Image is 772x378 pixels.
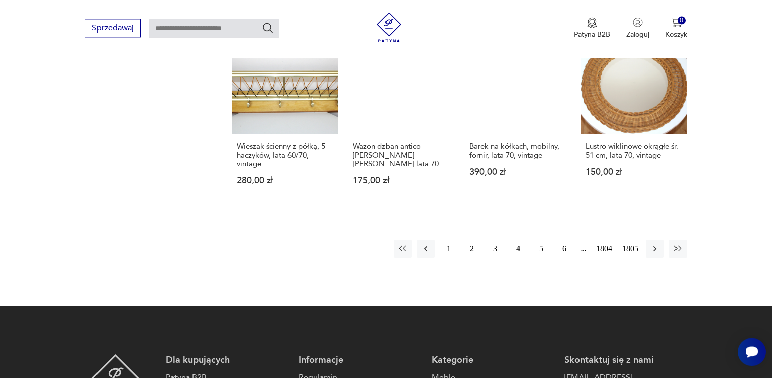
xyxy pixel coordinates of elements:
[633,17,643,27] img: Ikonka użytkownika
[237,176,334,185] p: 280,00 zł
[85,25,141,32] a: Sprzedawaj
[237,142,334,168] h3: Wieszak ścienny z półką, 5 haczyków, lata 60/70, vintage
[348,28,454,204] a: Wazon dzban antico Zuber Czesław Huta Barbara lata 70Wazon dzban antico [PERSON_NAME] [PERSON_NAM...
[353,176,450,185] p: 175,00 zł
[574,17,610,39] button: Patyna B2B
[665,30,687,39] p: Koszyk
[532,240,550,258] button: 5
[574,17,610,39] a: Ikona medaluPatyna B2B
[586,168,683,176] p: 150,00 zł
[564,354,687,366] p: Skontaktuj się z nami
[469,142,566,160] h3: Barek na kółkach, mobilny, fornir, lata 70, vintage
[432,354,554,366] p: Kategorie
[85,19,141,37] button: Sprzedawaj
[665,17,687,39] button: 0Koszyk
[738,338,766,366] iframe: Smartsupp widget button
[463,240,481,258] button: 2
[594,240,615,258] button: 1804
[626,30,649,39] p: Zaloguj
[232,28,338,204] a: Wieszak ścienny z półką, 5 haczyków, lata 60/70, vintageWieszak ścienny z półką, 5 haczyków, lata...
[581,28,687,204] a: Lustro wiklinowe okrągłe śr. 51 cm, lata 70, vintageLustro wiklinowe okrągłe śr. 51 cm, lata 70, ...
[166,354,288,366] p: Dla kupujących
[465,28,571,204] a: Barek na kółkach, mobilny, fornir, lata 70, vintageBarek na kółkach, mobilny, fornir, lata 70, vi...
[469,168,566,176] p: 390,00 zł
[671,17,682,27] img: Ikona koszyka
[678,16,686,25] div: 0
[509,240,527,258] button: 4
[262,22,274,34] button: Szukaj
[440,240,458,258] button: 1
[586,142,683,160] h3: Lustro wiklinowe okrągłe śr. 51 cm, lata 70, vintage
[555,240,573,258] button: 6
[374,12,404,42] img: Patyna - sklep z meblami i dekoracjami vintage
[587,17,597,28] img: Ikona medalu
[299,354,421,366] p: Informacje
[486,240,504,258] button: 3
[574,30,610,39] p: Patyna B2B
[620,240,641,258] button: 1805
[353,142,450,168] h3: Wazon dzban antico [PERSON_NAME] [PERSON_NAME] lata 70
[626,17,649,39] button: Zaloguj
